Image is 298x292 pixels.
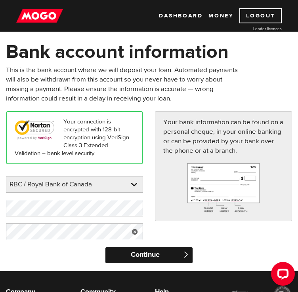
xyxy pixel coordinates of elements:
p: Your bank information can be found on a personal cheque, in your online banking or can be provide... [163,118,284,155]
input: Continue [105,247,193,263]
p: This is the bank account where we will deposit your loan. Automated payments will also be withdra... [6,65,243,103]
a: Dashboard [159,8,202,23]
img: paycheck-large-7c426558fe069eeec9f9d0ad74ba3ec2.png [187,163,260,213]
a: Money [208,8,233,23]
a: Logout [239,8,282,23]
h1: Bank account information [6,42,292,62]
p: Your connection is encrypted with 128-bit encryption using VeriSign Class 3 Extended Validation –... [15,118,134,157]
iframe: LiveChat chat widget [265,259,298,292]
img: mogo_logo-11ee424be714fa7cbb0f0f49df9e16ec.png [16,8,63,23]
a: Lender licences [222,26,282,32]
span:  [183,251,189,258]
